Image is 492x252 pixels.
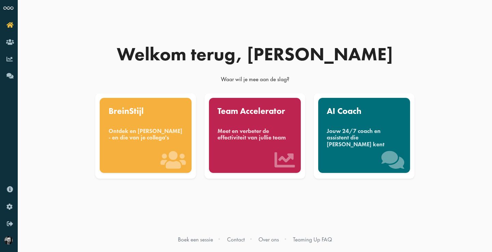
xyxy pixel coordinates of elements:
a: Over ons [258,236,279,243]
div: Team Accelerator [217,107,292,116]
a: AI Coach Jouw 24/7 coach en assistent die [PERSON_NAME] kent [312,93,416,179]
div: Ontdek en [PERSON_NAME] - en die van je collega's [109,128,183,141]
div: Meet en verbeter de effectiviteit van jullie team [217,128,292,141]
a: Boek een sessie [178,236,213,243]
a: Teaming Up FAQ [293,236,332,243]
div: AI Coach [327,107,401,116]
div: Jouw 24/7 coach en assistent die [PERSON_NAME] kent [327,128,401,148]
a: BreinStijl Ontdek en [PERSON_NAME] - en die van je collega's [94,93,197,179]
div: Welkom terug, [PERSON_NAME] [91,45,419,63]
a: Contact [227,236,245,243]
a: Team Accelerator Meet en verbeter de effectiviteit van jullie team [203,93,307,179]
div: Waar wil je mee aan de slag? [91,75,419,86]
div: BreinStijl [109,107,183,116]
